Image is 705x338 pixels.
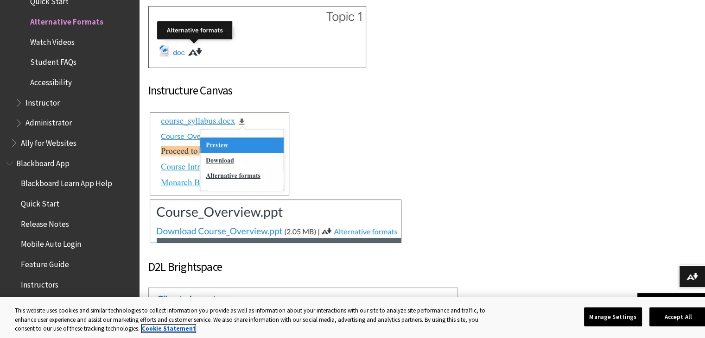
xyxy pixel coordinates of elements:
span: Alternative Formats [30,14,103,26]
h3: D2L Brightspace [148,258,473,276]
span: Accessibility [30,75,72,87]
span: Administrator [25,115,72,128]
span: Mobile Auto Login [21,237,81,249]
div: This website uses cookies and similar technologies to collect information you provide as well as ... [15,306,494,333]
h3: Instructure Canvas [148,82,473,100]
span: Ally for Websites [21,135,76,148]
span: Watch Videos [30,34,75,47]
span: Feature Guide [21,257,69,269]
img: The Alternative Formats button appears as a letter A [148,6,366,68]
span: Instructors [21,277,58,289]
span: Instructor [25,95,60,107]
span: Release Notes [21,216,69,229]
span: Quick Start [21,196,59,208]
img: Alternative formats appears as a menu option for a course item [148,111,403,244]
span: Blackboard Learn App Help [21,176,112,188]
button: Manage Settings [584,307,642,326]
span: Blackboard App [16,156,70,168]
a: Back to top [637,293,705,310]
a: More information about your privacy, opens in a new tab [142,325,196,332]
span: Student FAQs [30,55,76,67]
